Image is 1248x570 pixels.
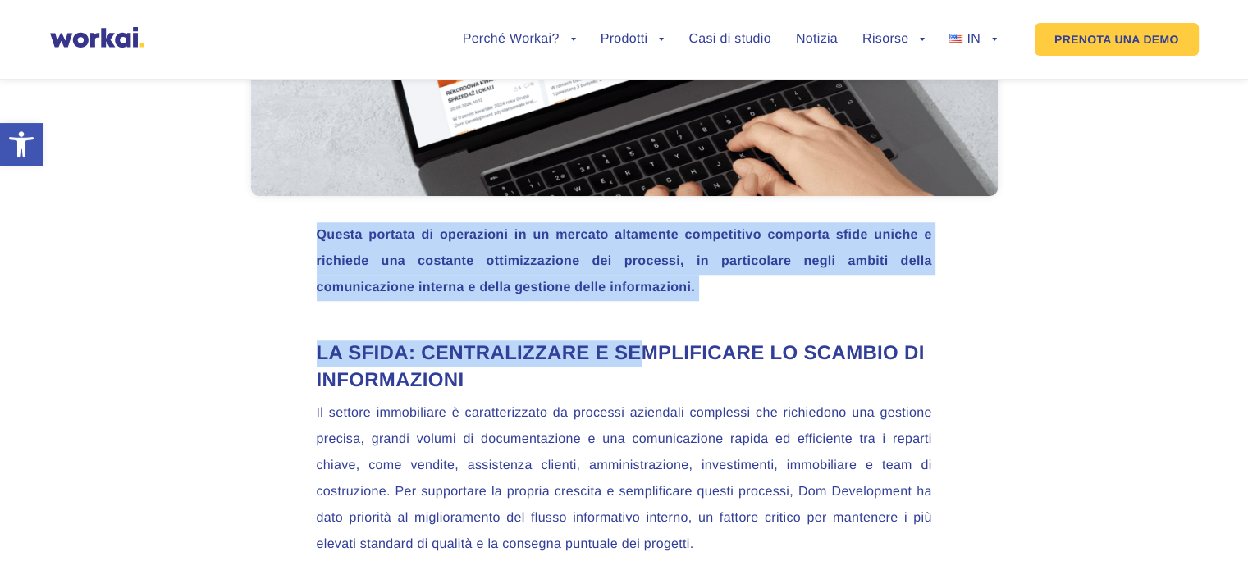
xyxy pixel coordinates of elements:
[1054,33,1179,46] font: PRENOTA UNA DEMO
[317,228,932,294] font: Questa portata di operazioni in un mercato altamente competitivo comporta sfide uniche e richiede...
[949,33,996,46] a: IN
[688,33,771,46] a: Casi di studio
[317,406,932,551] font: Il settore immobiliare è caratterizzato da processi aziendali complessi che richiedono una gestio...
[796,33,838,46] a: Notizia
[967,32,981,46] font: IN
[862,32,908,46] font: Risorse
[1035,23,1199,56] a: PRENOTA UNA DEMO
[463,32,560,46] font: Perché Workai?
[317,342,925,390] font: La sfida: centralizzare e semplificare lo scambio di informazioni
[601,32,648,46] font: Prodotti
[796,32,838,46] font: Notizia
[688,32,771,46] font: Casi di studio
[601,33,665,46] a: Prodotti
